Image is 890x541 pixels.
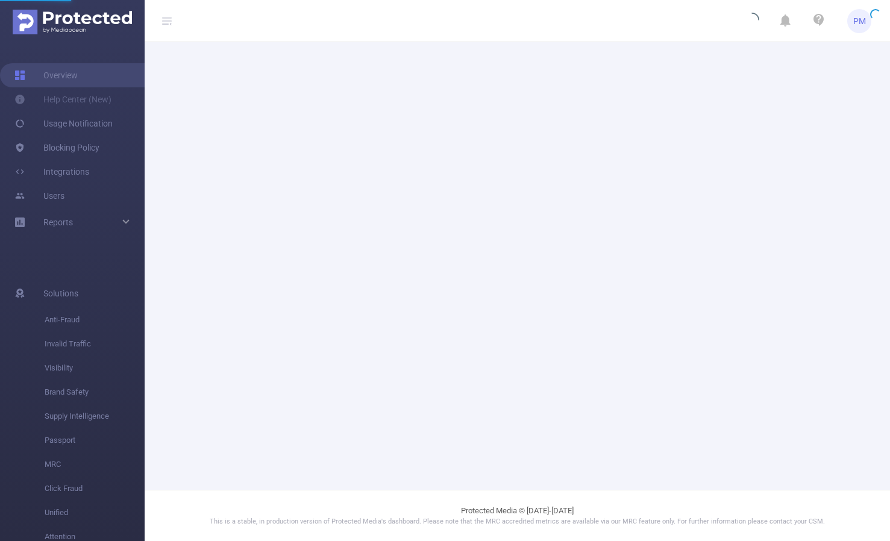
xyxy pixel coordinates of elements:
span: Reports [43,217,73,227]
footer: Protected Media © [DATE]-[DATE] [145,490,890,541]
p: This is a stable, in production version of Protected Media's dashboard. Please note that the MRC ... [175,517,860,527]
span: Brand Safety [45,380,145,404]
span: Supply Intelligence [45,404,145,428]
a: Reports [43,210,73,234]
span: MRC [45,452,145,477]
i: icon: loading [745,13,759,30]
a: Blocking Policy [14,136,99,160]
a: Integrations [14,160,89,184]
span: Passport [45,428,145,452]
span: Solutions [43,281,78,305]
span: Anti-Fraud [45,308,145,332]
span: PM [853,9,866,33]
img: Protected Media [13,10,132,34]
span: Invalid Traffic [45,332,145,356]
a: Overview [14,63,78,87]
span: Visibility [45,356,145,380]
a: Usage Notification [14,111,113,136]
a: Users [14,184,64,208]
span: Unified [45,501,145,525]
span: Click Fraud [45,477,145,501]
